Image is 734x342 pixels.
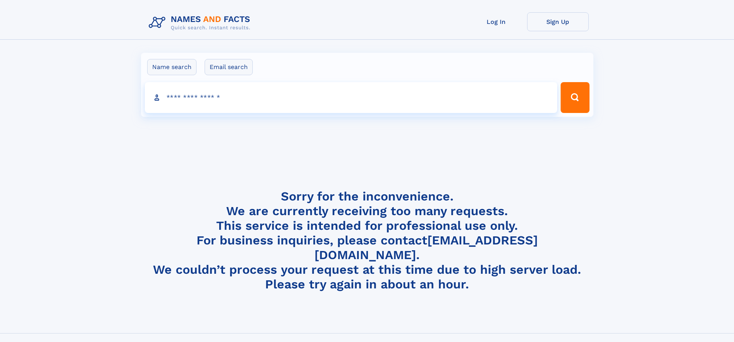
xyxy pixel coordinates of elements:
[465,12,527,31] a: Log In
[205,59,253,75] label: Email search
[147,59,197,75] label: Name search
[146,189,589,292] h4: Sorry for the inconvenience. We are currently receiving too many requests. This service is intend...
[145,82,558,113] input: search input
[561,82,589,113] button: Search Button
[527,12,589,31] a: Sign Up
[146,12,257,33] img: Logo Names and Facts
[314,233,538,262] a: [EMAIL_ADDRESS][DOMAIN_NAME]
